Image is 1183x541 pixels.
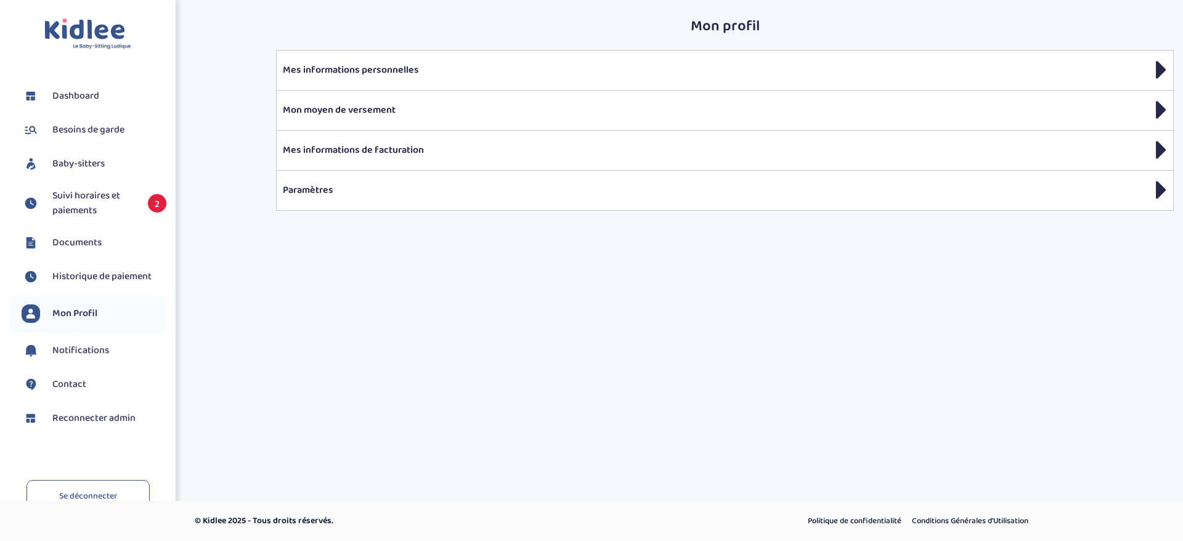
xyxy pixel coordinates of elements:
[148,194,166,213] span: 2
[22,304,40,323] img: profil.svg
[22,375,166,394] a: Contact
[283,63,1167,78] p: Mes informations personnelles
[22,121,40,139] img: besoin.svg
[52,269,152,284] span: Historique de paiement
[22,155,166,173] a: Baby-sitters
[44,18,131,50] img: logo.svg
[26,480,150,513] a: Se déconnecter
[22,267,40,286] img: suivihoraire.svg
[22,234,166,252] a: Documents
[283,143,1167,158] p: Mes informations de facturation
[52,411,136,426] span: Reconnecter admin
[52,89,99,104] span: Dashboard
[52,189,136,218] span: Suivi horaires et paiements
[52,306,97,321] span: Mon Profil
[22,375,40,394] img: contact.svg
[22,121,166,139] a: Besoins de garde
[52,157,105,171] span: Baby-sitters
[22,155,40,173] img: babysitters.svg
[52,235,102,250] span: Documents
[283,183,1167,198] p: Paramètres
[908,513,1033,529] a: Conditions Générales d’Utilisation
[52,377,86,392] span: Contact
[22,341,40,360] img: notification.svg
[22,409,40,428] img: dashboard.svg
[22,409,166,428] a: Reconnecter admin
[803,513,906,529] a: Politique de confidentialité
[22,267,166,286] a: Historique de paiement
[22,87,166,105] a: Dashboard
[22,341,166,360] a: Notifications
[22,194,40,213] img: suivihoraire.svg
[22,234,40,252] img: documents.svg
[22,189,166,218] a: Suivi horaires et paiements 2
[22,304,166,323] a: Mon Profil
[276,18,1174,35] h2: Mon profil
[52,123,124,137] span: Besoins de garde
[283,103,1167,118] p: Mon moyen de versement
[195,515,644,527] p: © Kidlee 2025 - Tous droits réservés.
[52,343,109,358] span: Notifications
[22,87,40,105] img: dashboard.svg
